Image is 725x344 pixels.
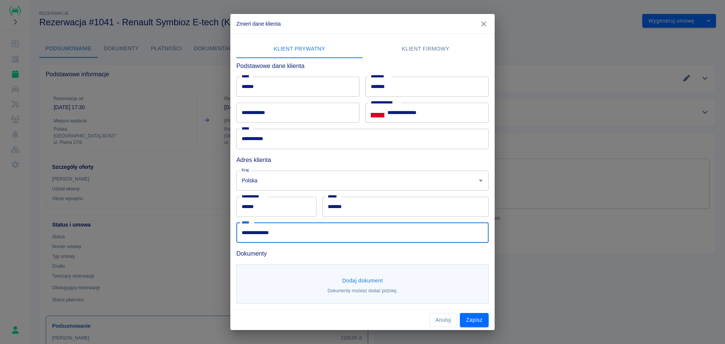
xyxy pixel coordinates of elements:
label: Kraj [242,167,249,173]
button: Anuluj [429,313,457,327]
h6: Podstawowe dane klienta [236,61,489,71]
button: Klient firmowy [362,40,489,58]
h6: Dokumenty [236,249,489,258]
h2: Zmień dane klienta [230,14,495,34]
button: Zapisz [460,313,489,327]
div: lab API tabs example [236,40,489,58]
button: Dodaj dokument [339,274,386,288]
button: Otwórz [475,175,486,186]
p: Dokumenty możesz dodać później. [328,287,398,294]
h6: Adres klienta [236,155,489,165]
button: Select country [371,107,384,119]
button: Klient prywatny [236,40,362,58]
